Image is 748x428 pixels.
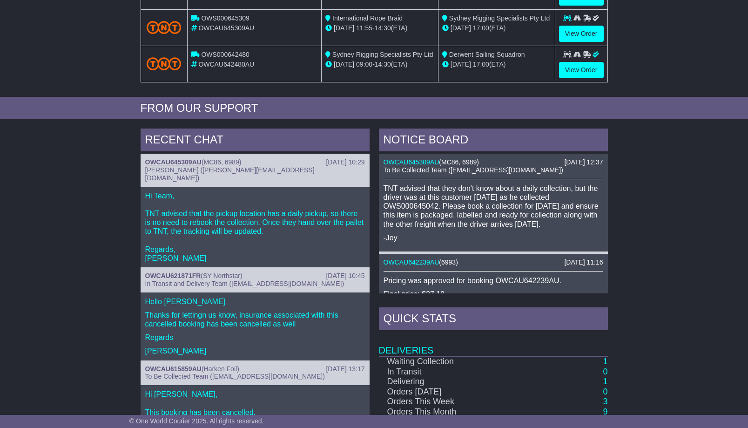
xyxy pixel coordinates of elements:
div: [DATE] 11:16 [564,258,603,266]
span: To Be Collected Team ([EMAIL_ADDRESS][DOMAIN_NAME]) [384,166,563,174]
a: OWCAU621871FR [145,272,201,279]
span: Sydney Rigging Specialists Pty Ltd [332,51,433,58]
td: Waiting Collection [379,356,518,367]
a: OWCAU645309AU [384,158,439,166]
div: ( ) [145,158,365,166]
p: Hi Team, TNT advised that the pickup location has a daily pickup, so there is no need to rebook t... [145,191,365,263]
span: 17:00 [473,61,489,68]
div: FROM OUR SUPPORT [141,102,608,115]
div: (ETA) [442,60,551,69]
a: 0 [603,387,607,396]
a: 1 [603,377,607,386]
span: In Transit and Delivery Team ([EMAIL_ADDRESS][DOMAIN_NAME]) [145,280,344,287]
p: Regards [145,333,365,342]
a: 3 [603,397,607,406]
span: 6993 [441,258,456,266]
div: RECENT CHAT [141,129,370,154]
td: In Transit [379,367,518,377]
p: Hello [PERSON_NAME] [145,297,365,306]
span: Sydney Rigging Specialists Pty Ltd [449,14,550,22]
a: 1 [603,357,607,366]
span: [DATE] [334,24,354,32]
div: [DATE] 10:45 [326,272,364,280]
span: [PERSON_NAME] ([PERSON_NAME][EMAIL_ADDRESS][DOMAIN_NAME]) [145,166,315,182]
img: TNT_Domestic.png [147,21,182,34]
a: OWCAU642239AU [384,258,439,266]
div: [DATE] 12:37 [564,158,603,166]
div: NOTICE BOARD [379,129,608,154]
div: ( ) [384,258,603,266]
td: Delivering [379,377,518,387]
div: ( ) [145,272,365,280]
div: [DATE] 13:17 [326,365,364,373]
div: ( ) [145,365,365,373]
div: [DATE] 10:29 [326,158,364,166]
div: - (ETA) [325,60,434,69]
span: OWCAU642480AU [198,61,254,68]
a: 0 [603,367,607,376]
span: 17:00 [473,24,489,32]
td: Orders [DATE] [379,387,518,397]
p: -Joy [384,233,603,242]
p: [PERSON_NAME] [145,346,365,355]
span: MC86, 6989 [441,158,477,166]
a: View Order [559,26,604,42]
div: Quick Stats [379,307,608,333]
span: 14:30 [375,24,391,32]
span: To Be Collected Team ([EMAIL_ADDRESS][DOMAIN_NAME]) [145,373,325,380]
span: International Rope Braid [332,14,403,22]
span: OWS000645309 [201,14,249,22]
span: 09:00 [356,61,372,68]
a: OWCAU645309AU [145,158,202,166]
a: View Order [559,62,604,78]
span: © One World Courier 2025. All rights reserved. [129,417,264,425]
p: Pricing was approved for booking OWCAU642239AU. [384,276,603,285]
span: [DATE] [334,61,354,68]
p: Thanks for lettingn us know, insurance associated with this cancelled booking has been cancelled ... [145,311,365,328]
span: Harken Foil [204,365,237,373]
span: SY Northstar [203,272,240,279]
img: TNT_Domestic.png [147,57,182,70]
span: OWCAU645309AU [198,24,254,32]
span: OWS000642480 [201,51,249,58]
span: MC86, 6989 [204,158,239,166]
span: 11:55 [356,24,372,32]
td: Orders This Week [379,397,518,407]
td: Deliveries [379,333,608,356]
div: - (ETA) [325,23,434,33]
a: OWCAU615859AU [145,365,202,373]
span: [DATE] [451,24,471,32]
p: TNT advised that they don't know about a daily collection, but the driver was at this customer [D... [384,184,603,229]
span: Derwent Sailing Squadron [449,51,525,58]
a: 9 [603,407,607,416]
p: Final price: $37.19. [384,290,603,299]
td: Orders This Month [379,407,518,417]
span: 14:30 [375,61,391,68]
div: (ETA) [442,23,551,33]
span: [DATE] [451,61,471,68]
div: ( ) [384,158,603,166]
